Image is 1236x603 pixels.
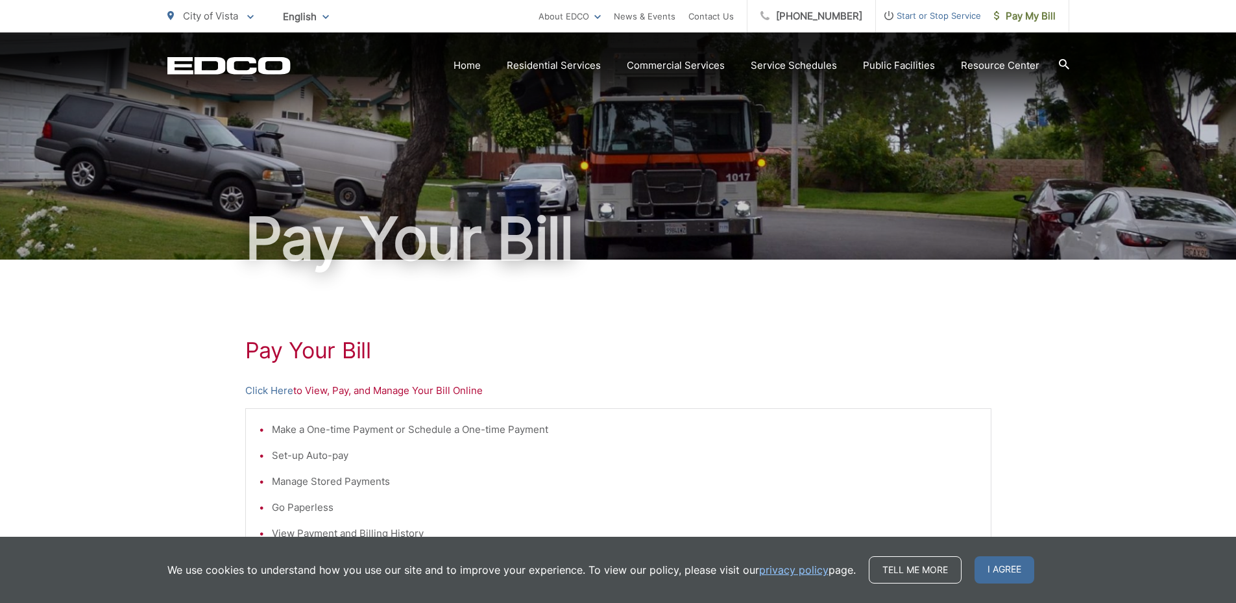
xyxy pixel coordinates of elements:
[539,8,601,24] a: About EDCO
[245,383,991,399] p: to View, Pay, and Manage Your Bill Online
[869,556,962,584] a: Tell me more
[167,206,1069,271] h1: Pay Your Bill
[167,562,856,578] p: We use cookies to understand how you use our site and to improve your experience. To view our pol...
[994,8,1056,24] span: Pay My Bill
[272,448,978,463] li: Set-up Auto-pay
[614,8,675,24] a: News & Events
[273,5,339,28] span: English
[627,58,725,73] a: Commercial Services
[759,562,829,578] a: privacy policy
[272,526,978,541] li: View Payment and Billing History
[863,58,935,73] a: Public Facilities
[751,58,837,73] a: Service Schedules
[688,8,734,24] a: Contact Us
[272,422,978,437] li: Make a One-time Payment or Schedule a One-time Payment
[272,500,978,515] li: Go Paperless
[507,58,601,73] a: Residential Services
[272,474,978,489] li: Manage Stored Payments
[167,56,291,75] a: EDCD logo. Return to the homepage.
[975,556,1034,584] span: I agree
[245,338,991,363] h1: Pay Your Bill
[245,383,293,399] a: Click Here
[454,58,481,73] a: Home
[183,10,238,22] span: City of Vista
[961,58,1039,73] a: Resource Center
